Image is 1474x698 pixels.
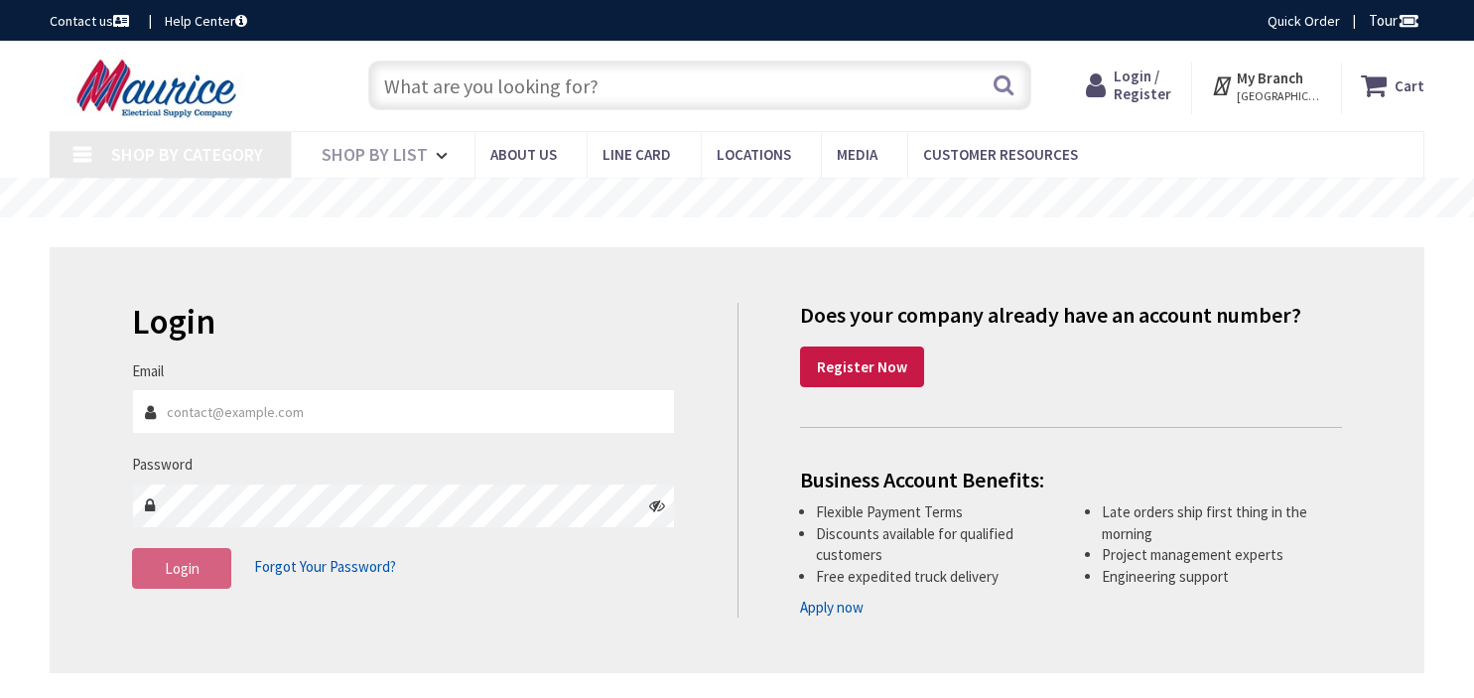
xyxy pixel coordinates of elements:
a: Cart [1361,68,1424,103]
button: Login [132,548,231,590]
a: Login / Register [1086,68,1171,103]
span: Tour [1369,11,1419,30]
h2: Login [132,303,675,342]
input: Email [132,389,675,434]
span: Customer Resources [923,145,1078,164]
h4: Does your company already have an account number? [800,303,1342,327]
a: Forgot Your Password? [254,548,396,586]
span: Line Card [603,145,671,164]
span: Media [837,145,877,164]
span: Shop By List [322,143,428,166]
li: Discounts available for qualified customers [816,523,1056,566]
label: Email [132,360,164,381]
li: Free expedited truck delivery [816,566,1056,587]
a: Help Center [165,11,247,31]
a: Quick Order [1268,11,1340,31]
li: Project management experts [1102,544,1342,565]
span: Shop By Category [111,143,263,166]
label: Password [132,454,193,475]
i: Click here to show/hide password [649,497,665,513]
a: Register Now [800,347,924,388]
span: About us [490,145,557,164]
span: Locations [717,145,791,164]
span: Login / Register [1114,67,1171,103]
img: Maurice Electrical Supply Company [50,58,269,119]
h4: Business Account Benefits: [800,468,1342,491]
li: Flexible Payment Terms [816,501,1056,522]
rs-layer: Free Same Day Pickup at 15 Locations [556,188,919,209]
input: What are you looking for? [368,61,1031,110]
span: [GEOGRAPHIC_DATA], [GEOGRAPHIC_DATA] [1237,88,1321,104]
strong: Cart [1395,68,1424,103]
strong: Register Now [817,357,907,376]
strong: My Branch [1237,69,1303,87]
span: Login [165,559,200,578]
a: Apply now [800,597,864,618]
div: My Branch [GEOGRAPHIC_DATA], [GEOGRAPHIC_DATA] [1211,68,1321,103]
span: Forgot Your Password? [254,557,396,576]
li: Late orders ship first thing in the morning [1102,501,1342,544]
a: Contact us [50,11,133,31]
li: Engineering support [1102,566,1342,587]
